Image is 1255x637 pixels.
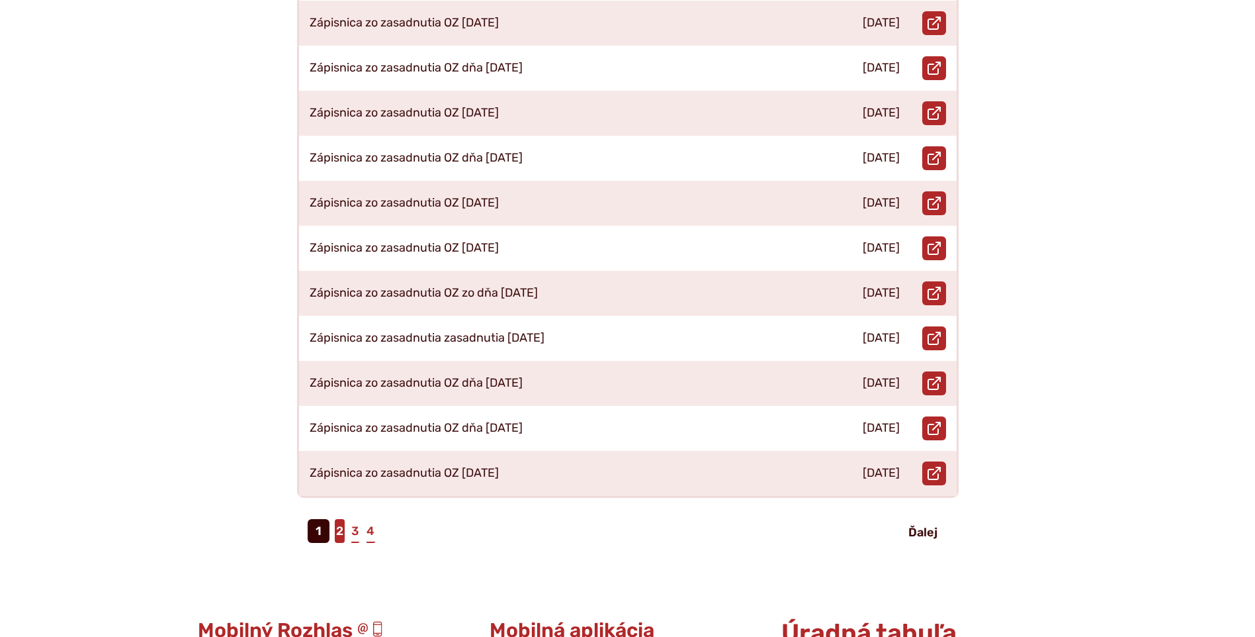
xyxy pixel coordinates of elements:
p: Zápisnica zo zasadnutia OZ dňa [DATE] [310,151,523,166]
p: Zápisnica zo zasadnutia OZ dňa [DATE] [310,61,523,75]
span: Ďalej [908,525,937,540]
p: [DATE] [863,196,900,211]
a: 4 [365,519,376,543]
a: 3 [350,519,360,543]
p: [DATE] [863,241,900,256]
p: [DATE] [863,151,900,166]
p: Zápisnica zo zasadnutia OZ [DATE] [310,196,499,211]
p: [DATE] [863,421,900,436]
p: Zápisnica zo zasadnutia OZ zo dňa [DATE] [310,286,538,301]
a: Ďalej [898,520,948,544]
p: Zápisnica zo zasadnutia OZ [DATE] [310,466,499,481]
p: [DATE] [863,61,900,75]
p: Zápisnica zo zasadnutia zasadnutia [DATE] [310,331,544,346]
p: Zápisnica zo zasadnutia OZ [DATE] [310,106,499,121]
p: [DATE] [863,376,900,391]
a: 2 [335,519,345,543]
p: [DATE] [863,466,900,481]
p: Zápisnica zo zasadnutia OZ dňa [DATE] [310,421,523,436]
p: [DATE] [863,106,900,121]
p: [DATE] [863,16,900,30]
span: 1 [308,519,329,543]
p: Zápisnica zo zasadnutia OZ dňa [DATE] [310,376,523,391]
p: Zápisnica zo zasadnutia OZ [DATE] [310,241,499,256]
p: Zápisnica zo zasadnutia OZ [DATE] [310,16,499,30]
p: [DATE] [863,331,900,346]
p: [DATE] [863,286,900,301]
